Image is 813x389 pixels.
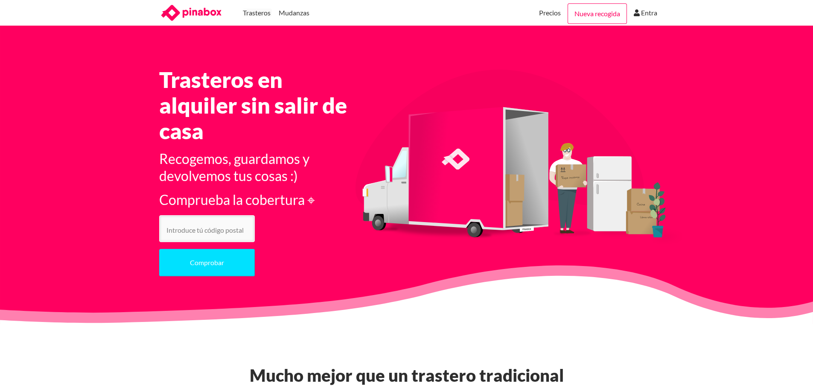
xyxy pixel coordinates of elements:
h3: Recogemos, guardamos y devolvemos tus cosas :) [159,150,361,184]
h1: Trasteros en alquiler sin salir de casa [159,67,361,143]
a: Nueva recogida [568,3,627,24]
input: Introduce tú código postal [159,215,255,242]
h3: Comprueba la cobertura ⌖ [159,191,361,208]
h2: Mucho mejor que un trastero tradicional [154,365,659,386]
button: Comprobar [159,249,255,276]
